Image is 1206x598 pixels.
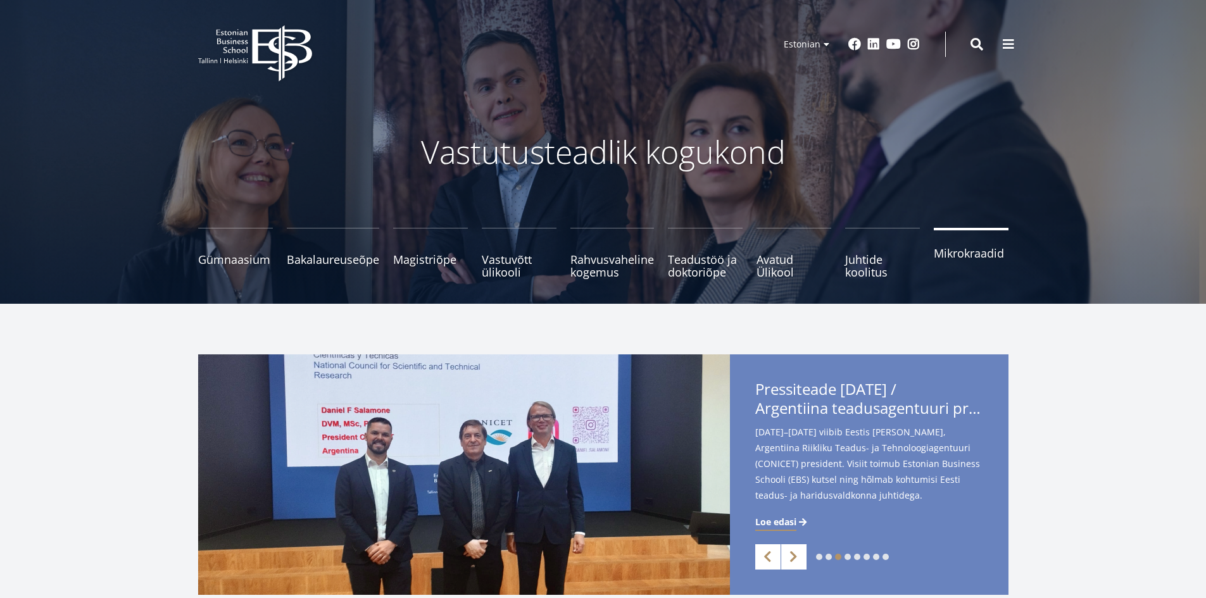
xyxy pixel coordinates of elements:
a: 4 [845,554,851,560]
span: [DATE]–[DATE] viibib Eestis [PERSON_NAME], Argentiina Riikliku Teadus- ja Tehnoloogiagentuuri (CO... [755,424,983,503]
span: Bakalaureuseõpe [287,253,379,266]
a: Teadustöö ja doktoriõpe [668,228,743,278]
span: Juhtide koolitus [845,253,920,278]
span: Vastuvõtt ülikooli [482,253,556,278]
a: 8 [883,554,889,560]
img: OG: IMAGE Daniel Salamone visit [198,354,730,595]
a: 1 [816,554,822,560]
span: Loe edasi [755,516,796,528]
a: Juhtide koolitus [845,228,920,278]
span: Teadustöö ja doktoriõpe [668,253,743,278]
a: 7 [873,554,879,560]
a: Avatud Ülikool [757,228,831,278]
a: Rahvusvaheline kogemus [570,228,654,278]
a: Vastuvõtt ülikooli [482,228,556,278]
span: Avatud Ülikool [757,253,831,278]
a: Loe edasi [755,516,809,528]
a: Gümnaasium [198,228,273,278]
a: Previous [755,544,781,570]
span: Pressiteade [DATE] / [755,380,983,421]
a: Youtube [886,38,901,51]
a: Magistriõpe [393,228,468,278]
span: Gümnaasium [198,253,273,266]
a: Bakalaureuseõpe [287,228,379,278]
a: 6 [864,554,870,560]
a: Instagram [907,38,920,51]
a: Linkedin [867,38,880,51]
span: Magistriõpe [393,253,468,266]
span: Argentiina teadusagentuuri president [PERSON_NAME] külastab Eestit [755,399,983,418]
a: 5 [854,554,860,560]
span: Rahvusvaheline kogemus [570,253,654,278]
a: Mikrokraadid [934,228,1008,278]
span: Mikrokraadid [934,247,1008,259]
p: Vastutusteadlik kogukond [268,133,939,171]
a: Facebook [848,38,861,51]
a: 3 [835,554,841,560]
a: 2 [826,554,832,560]
a: Next [781,544,807,570]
